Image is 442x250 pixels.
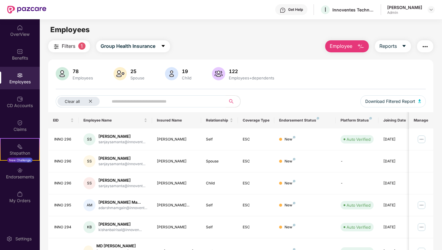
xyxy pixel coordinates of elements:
[243,181,270,186] div: ESC
[98,139,145,145] div: sanjaysamanta@innovent...
[96,40,170,52] button: Group Health Insurancecaret-down
[54,224,74,230] div: INNO 294
[98,183,145,189] div: sanjaysamanta@innovent...
[243,159,270,164] div: ESC
[54,202,74,208] div: INNO 295
[1,150,39,156] div: Stepathon
[157,137,196,142] div: [PERSON_NAME]
[48,40,90,52] button: Filters1
[6,236,12,242] img: svg+xml;base64,PHN2ZyBpZD0iU2V0dGluZy0yMHgyMCIgeG1sbnM9Imh0dHA6Ly93d3cudzMub3JnLzIwMDAvc3ZnIiB3aW...
[54,159,74,164] div: INNO 296
[157,181,196,186] div: [PERSON_NAME]
[341,118,374,123] div: Platform Status
[56,67,69,80] img: svg+xml;base64,PHN2ZyB4bWxucz0iaHR0cDovL3d3dy53My5vcmcvMjAwMC9zdmciIHhtbG5zOnhsaW5rPSJodHRwOi8vd3...
[347,202,371,208] div: Auto Verified
[347,136,371,142] div: Auto Verified
[387,10,422,15] div: Admin
[157,202,196,208] div: [PERSON_NAME]...
[417,200,426,210] img: manageButton
[17,48,23,54] img: svg+xml;base64,PHN2ZyBpZD0iQmVuZWZpdHMiIHhtbG5zPSJodHRwOi8vd3d3LnczLm9yZy8yMDAwL3N2ZyIgd2lkdGg9Ij...
[226,99,237,104] span: search
[71,68,94,74] div: 78
[101,42,155,50] span: Group Health Insurance
[54,137,74,142] div: INNO 296
[157,159,196,164] div: [PERSON_NAME]
[357,43,364,50] img: svg+xml;base64,PHN2ZyB4bWxucz0iaHR0cDovL3d3dy53My5vcmcvMjAwMC9zdmciIHhtbG5zOnhsaW5rPSJodHRwOi8vd3...
[83,155,95,167] div: SS
[336,150,378,172] td: -
[114,67,127,80] img: svg+xml;base64,PHN2ZyB4bWxucz0iaHR0cDovL3d3dy53My5vcmcvMjAwMC9zdmciIHhtbG5zOnhsaW5rPSJodHRwOi8vd3...
[285,202,295,208] div: New
[181,76,193,80] div: Child
[417,222,426,232] img: manageButton
[17,191,23,197] img: svg+xml;base64,PHN2ZyBpZD0iTXlfT3JkZXJzIiBkYXRhLW5hbWU9Ik15IE9yZGVycyIgeG1sbnM9Imh0dHA6Ly93d3cudz...
[212,67,225,80] img: svg+xml;base64,PHN2ZyB4bWxucz0iaHR0cDovL3d3dy53My5vcmcvMjAwMC9zdmciIHhtbG5zOnhsaW5rPSJodHRwOi8vd3...
[17,144,23,150] img: svg+xml;base64,PHN2ZyB4bWxucz0iaHR0cDovL3d3dy53My5vcmcvMjAwMC9zdmciIHdpZHRoPSIyMSIgaGVpZ2h0PSIyMC...
[285,137,295,142] div: New
[418,99,421,103] img: svg+xml;base64,PHN2ZyB4bWxucz0iaHR0cDovL3d3dy53My5vcmcvMjAwMC9zdmciIHhtbG5zOnhsaW5rPSJodHRwOi8vd3...
[206,181,233,186] div: Child
[369,117,372,119] img: svg+xml;base64,PHN2ZyB4bWxucz0iaHR0cDovL3d3dy53My5vcmcvMjAwMC9zdmciIHdpZHRoPSI4IiBoZWlnaHQ9IjgiIH...
[14,236,33,242] div: Settings
[330,42,352,50] span: Employee
[375,40,411,52] button: Reportscaret-down
[53,43,60,50] img: svg+xml;base64,PHN2ZyB4bWxucz0iaHR0cDovL3d3dy53My5vcmcvMjAwMC9zdmciIHdpZHRoPSIyNCIgaGVpZ2h0PSIyNC...
[243,137,270,142] div: ESC
[181,68,193,74] div: 19
[365,98,415,105] span: Download Filtered Report
[378,112,415,128] th: Joining Date
[98,227,142,233] div: kishanbairisal@innoven...
[98,221,142,227] div: [PERSON_NAME]
[201,112,238,128] th: Relationship
[422,43,429,50] img: svg+xml;base64,PHN2ZyB4bWxucz0iaHR0cDovL3d3dy53My5vcmcvMjAwMC9zdmciIHdpZHRoPSIyNCIgaGVpZ2h0PSIyNC...
[56,95,110,107] button: Clear allclose
[98,156,145,161] div: [PERSON_NAME]
[243,202,270,208] div: ESC
[325,6,326,13] span: I
[285,159,295,164] div: New
[293,224,295,226] img: svg+xml;base64,PHN2ZyB4bWxucz0iaHR0cDovL3d3dy53My5vcmcvMjAwMC9zdmciIHdpZHRoPSI4IiBoZWlnaHQ9IjgiIH...
[129,68,146,74] div: 25
[17,96,23,102] img: svg+xml;base64,PHN2ZyBpZD0iQ0RfQWNjb3VudHMiIGRhdGEtbmFtZT0iQ0QgQWNjb3VudHMiIHhtbG5zPSJodHRwOi8vd3...
[157,224,196,230] div: [PERSON_NAME]
[78,42,86,50] span: 1
[206,118,229,123] span: Relationship
[53,118,70,123] span: EID
[98,134,145,139] div: [PERSON_NAME]
[96,243,147,249] div: MD [PERSON_NAME]
[206,159,233,164] div: Spouse
[17,167,23,173] img: svg+xml;base64,PHN2ZyBpZD0iRW5kb3JzZW1lbnRzIiB4bWxucz0iaHR0cDovL3d3dy53My5vcmcvMjAwMC9zdmciIHdpZH...
[293,158,295,160] img: svg+xml;base64,PHN2ZyB4bWxucz0iaHR0cDovL3d3dy53My5vcmcvMjAwMC9zdmciIHdpZHRoPSI4IiBoZWlnaHQ9IjgiIH...
[83,118,143,123] span: Employee Name
[383,137,410,142] div: [DATE]
[206,137,233,142] div: Self
[285,224,295,230] div: New
[409,112,433,128] th: Manage
[206,202,233,208] div: Self
[280,7,286,13] img: svg+xml;base64,PHN2ZyBpZD0iSGVscC0zMngzMiIgeG1sbnM9Imh0dHA6Ly93d3cudzMub3JnLzIwMDAvc3ZnIiB3aWR0aD...
[62,42,75,50] span: Filters
[417,134,426,144] img: manageButton
[165,67,178,80] img: svg+xml;base64,PHN2ZyB4bWxucz0iaHR0cDovL3d3dy53My5vcmcvMjAwMC9zdmciIHhtbG5zOnhsaW5rPSJodHRwOi8vd3...
[383,202,410,208] div: [DATE]
[71,76,94,80] div: Employees
[228,76,275,80] div: Employees+dependents
[152,112,201,128] th: Insured Name
[83,133,95,145] div: SS
[83,199,95,211] div: AM
[293,180,295,182] img: svg+xml;base64,PHN2ZyB4bWxucz0iaHR0cDovL3d3dy53My5vcmcvMjAwMC9zdmciIHdpZHRoPSI4IiBoZWlnaHQ9IjgiIH...
[383,181,410,186] div: [DATE]
[98,199,147,205] div: [PERSON_NAME] Ma...
[83,221,95,233] div: KB
[360,95,426,107] button: Download Filtered Report
[238,112,275,128] th: Coverage Type
[336,172,378,194] td: -
[325,40,369,52] button: Employee
[17,120,23,126] img: svg+xml;base64,PHN2ZyBpZD0iQ2xhaW0iIHhtbG5zPSJodHRwOi8vd3d3LnczLm9yZy8yMDAwL3N2ZyIgd2lkdGg9IjIwIi...
[7,6,46,14] img: New Pazcare Logo
[429,7,434,12] img: svg+xml;base64,PHN2ZyBpZD0iRHJvcGRvd24tMzJ4MzIiIHhtbG5zPSJodHRwOi8vd3d3LnczLm9yZy8yMDAwL3N2ZyIgd2...
[402,44,406,49] span: caret-down
[89,99,92,103] span: close
[54,181,74,186] div: INNO 296
[317,117,319,119] img: svg+xml;base64,PHN2ZyB4bWxucz0iaHR0cDovL3d3dy53My5vcmcvMjAwMC9zdmciIHdpZHRoPSI4IiBoZWlnaHQ9IjgiIH...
